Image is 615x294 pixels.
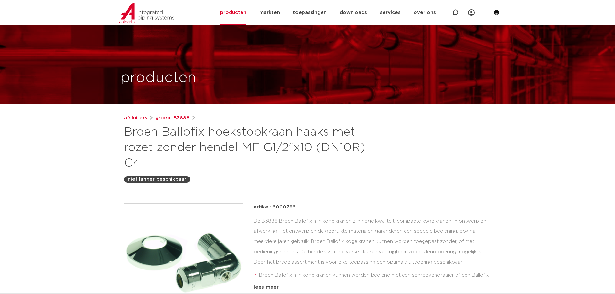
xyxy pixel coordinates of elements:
p: artikel: 6000786 [254,203,296,211]
a: groep: B3888 [155,114,190,122]
li: Broen Ballofix minikogelkranen kunnen worden bediend met een schroevendraaier of een Ballofix hendel [259,270,491,291]
h1: producten [120,67,196,88]
a: afsluiters [124,114,147,122]
div: lees meer [254,283,491,291]
p: niet langer beschikbaar [128,176,186,183]
h1: Broen Ballofix hoekstopkraan haaks met rozet zonder hendel MF G1/2"x10 (DN10R) Cr [124,125,366,171]
div: De B3888 Broen Ballofix minikogelkranen zijn hoge kwaliteit, compacte kogelkranen, in ontwerp en ... [254,216,491,281]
